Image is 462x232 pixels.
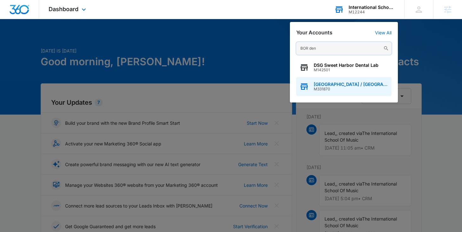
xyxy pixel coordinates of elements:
[375,30,392,35] a: View All
[296,77,392,96] button: [GEOGRAPHIC_DATA] / [GEOGRAPHIC_DATA] / [GEOGRAPHIC_DATA]M331870
[314,87,388,91] span: M331870
[349,10,395,14] div: account id
[296,58,392,77] button: DSG Sweet Harbor Dental LabM142501
[296,30,332,36] h2: Your Accounts
[314,63,378,68] span: DSG Sweet Harbor Dental Lab
[296,42,392,55] input: Search Accounts
[349,5,395,10] div: account name
[314,68,378,72] span: M142501
[49,6,78,12] span: Dashboard
[314,82,388,87] span: [GEOGRAPHIC_DATA] / [GEOGRAPHIC_DATA] / [GEOGRAPHIC_DATA]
